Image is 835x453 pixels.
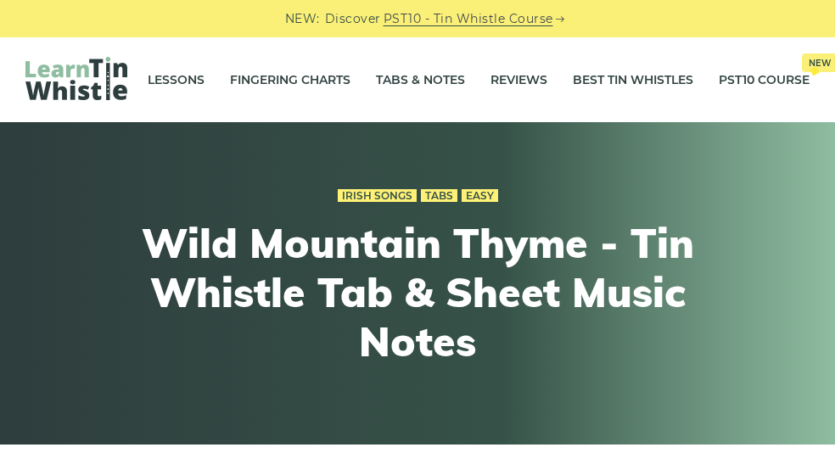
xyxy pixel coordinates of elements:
[490,59,547,101] a: Reviews
[462,189,498,203] a: Easy
[105,219,730,366] h1: Wild Mountain Thyme - Tin Whistle Tab & Sheet Music Notes
[421,189,457,203] a: Tabs
[573,59,693,101] a: Best Tin Whistles
[376,59,465,101] a: Tabs & Notes
[230,59,350,101] a: Fingering Charts
[25,57,127,100] img: LearnTinWhistle.com
[338,189,417,203] a: Irish Songs
[719,59,810,101] a: PST10 CourseNew
[148,59,205,101] a: Lessons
